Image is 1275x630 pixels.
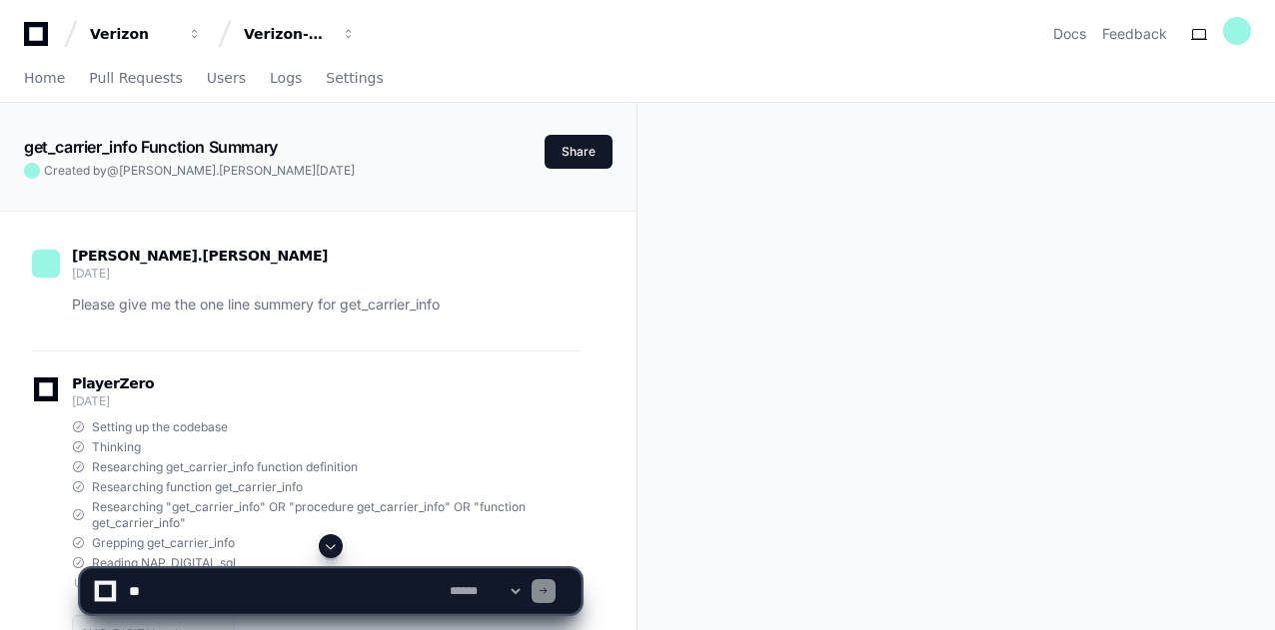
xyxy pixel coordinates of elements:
span: [DATE] [316,163,355,178]
a: Users [207,56,246,102]
span: Researching function get_carrier_info [92,479,303,495]
span: Thinking [92,439,141,455]
span: Created by [44,163,355,179]
span: [DATE] [72,266,109,281]
span: [PERSON_NAME].[PERSON_NAME] [72,248,328,264]
p: Please give me the one line summery for get_carrier_info [72,294,581,316]
span: [PERSON_NAME].[PERSON_NAME] [119,163,316,178]
span: @ [107,163,119,178]
span: Researching get_carrier_info function definition [92,459,358,475]
a: Pull Requests [89,56,182,102]
span: Pull Requests [89,72,182,84]
button: Verizon [82,16,210,52]
a: Home [24,56,65,102]
app-text-character-animate: get_carrier_info Function Summary [24,137,278,157]
button: Verizon-Clarify-Service-Qualifications [236,16,364,52]
div: Verizon-Clarify-Service-Qualifications [244,24,330,44]
a: Docs [1053,24,1086,44]
span: Setting up the codebase [92,419,228,435]
span: PlayerZero [72,377,154,389]
span: [DATE] [72,393,109,408]
span: Researching "get_carrier_info" OR "procedure get_carrier_info" OR "function get_carrier_info" [92,499,581,531]
span: Home [24,72,65,84]
button: Feedback [1102,24,1167,44]
span: Users [207,72,246,84]
div: Verizon [90,24,176,44]
a: Settings [326,56,383,102]
span: Settings [326,72,383,84]
button: Share [545,135,613,169]
a: Logs [270,56,302,102]
span: Logs [270,72,302,84]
